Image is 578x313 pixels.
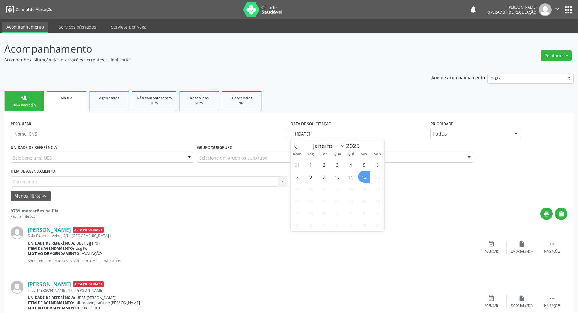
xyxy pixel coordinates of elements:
div: Exportar (PDF) [511,304,533,308]
div: 2025 [184,101,214,105]
span: Todos [433,131,508,137]
span: Alta Prioridade [73,227,104,233]
span: Ter [317,152,331,156]
i: keyboard_arrow_up [41,193,47,199]
span: Outubro 10, 2025 [358,219,370,231]
span: Setembro 30, 2025 [318,207,330,219]
span: Setembro 7, 2025 [291,171,303,183]
span: Outubro 3, 2025 [358,207,370,219]
div: Agendar [485,304,498,308]
input: Selecione um intervalo [291,129,427,139]
span: Setembro 13, 2025 [371,171,383,183]
span: Setembro 16, 2025 [318,183,330,195]
button: Menos filtroskeyboard_arrow_up [11,191,51,201]
i:  [554,5,561,12]
b: Unidade de referência: [28,295,75,300]
p: Solicitado por [PERSON_NAME] em [DATE] - há 2 anos [28,258,476,263]
span: Outubro 7, 2025 [318,219,330,231]
a: [PERSON_NAME] [28,281,71,287]
a: Acompanhamento [2,22,48,33]
span: Setembro 24, 2025 [331,195,343,207]
div: Mais ações [544,304,560,308]
span: TIREOIDITE [82,305,101,311]
span: Sáb [371,152,384,156]
b: Item de agendamento: [28,300,74,305]
span: Setembro 14, 2025 [291,183,303,195]
i: insert_drive_file [518,295,525,302]
span: Outubro 8, 2025 [331,219,343,231]
span: UBSF Ligeiro I [76,241,100,246]
span: Qua [331,152,344,156]
label: Prioridade [430,119,453,129]
i:  [549,295,555,302]
span: Setembro 10, 2025 [331,171,343,183]
span: Setembro 12, 2025 [358,171,370,183]
input: Year [345,142,365,150]
img: img [11,281,23,294]
span: Agendados [99,95,119,101]
span: Setembro 27, 2025 [371,195,383,207]
p: Ano de acompanhamento [431,74,485,81]
a: Serviços ofertados [54,22,100,32]
input: Nome, CNS [11,129,287,139]
span: Não compareceram [137,95,172,101]
span: Outubro 4, 2025 [371,207,383,219]
span: Setembro 22, 2025 [305,195,316,207]
span: Ultrassonografia de [PERSON_NAME] [75,300,140,305]
div: Mais ações [544,249,560,254]
span: Setembro 19, 2025 [358,183,370,195]
label: UNIDADE DE REFERÊNCIA [11,143,57,153]
span: Outubro 6, 2025 [305,219,316,231]
b: Motivo de agendamento: [28,251,81,256]
i:  [558,211,565,217]
p: Acompanhamento [4,41,403,57]
span: Setembro 25, 2025 [345,195,357,207]
span: Setembro 21, 2025 [291,195,303,207]
span: UBSF [PERSON_NAME] [76,295,116,300]
i: insert_drive_file [518,241,525,247]
span: Operador de regulação [487,10,537,15]
span: Outubro 5, 2025 [291,219,303,231]
span: Selecione um grupo ou subgrupo [199,155,267,161]
div: Trav. [PERSON_NAME], 11, [PERSON_NAME] [28,288,476,293]
span: Qui [344,152,357,156]
span: Setembro 3, 2025 [331,159,343,170]
img: img [539,3,552,16]
span: Setembro 6, 2025 [371,159,383,170]
i:  [549,241,555,247]
button: print [540,208,553,220]
label: PESQUISAR [11,119,31,129]
button:  [555,208,567,220]
span: Usg Pé [75,246,87,251]
span: Setembro 18, 2025 [345,183,357,195]
span: Seg [304,152,317,156]
span: Setembro 15, 2025 [305,183,316,195]
span: Agosto 31, 2025 [291,159,303,170]
i: print [543,211,550,217]
span: Setembro 17, 2025 [331,183,343,195]
span: Outubro 2, 2025 [345,207,357,219]
div: [PERSON_NAME] [487,5,537,10]
span: Setembro 2, 2025 [318,159,330,170]
label: Item de agendamento [11,167,55,176]
strong: 9789 marcações na fila [11,208,58,214]
span: Na fila [61,95,72,101]
img: img [11,226,23,239]
span: Setembro 9, 2025 [318,171,330,183]
span: Setembro 26, 2025 [358,195,370,207]
p: Acompanhe a situação das marcações correntes e finalizadas [4,57,403,63]
span: Setembro 8, 2025 [305,171,316,183]
span: Setembro 28, 2025 [291,207,303,219]
span: Setembro 5, 2025 [358,159,370,170]
button: Relatórios [541,50,572,61]
span: Setembro 20, 2025 [371,183,383,195]
div: Página 1 de 653 [11,214,58,219]
span: Resolvidos [190,95,209,101]
span: Selecione uma UBS [13,155,52,161]
div: person_add [21,95,27,101]
b: Unidade de referência: [28,241,75,246]
label: Grupo/Subgrupo [197,143,233,153]
span: Outubro 11, 2025 [371,219,383,231]
button: notifications [469,5,478,14]
div: Sitio Fazenda Velha, S/N, [GEOGRAPHIC_DATA] I [28,233,476,238]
